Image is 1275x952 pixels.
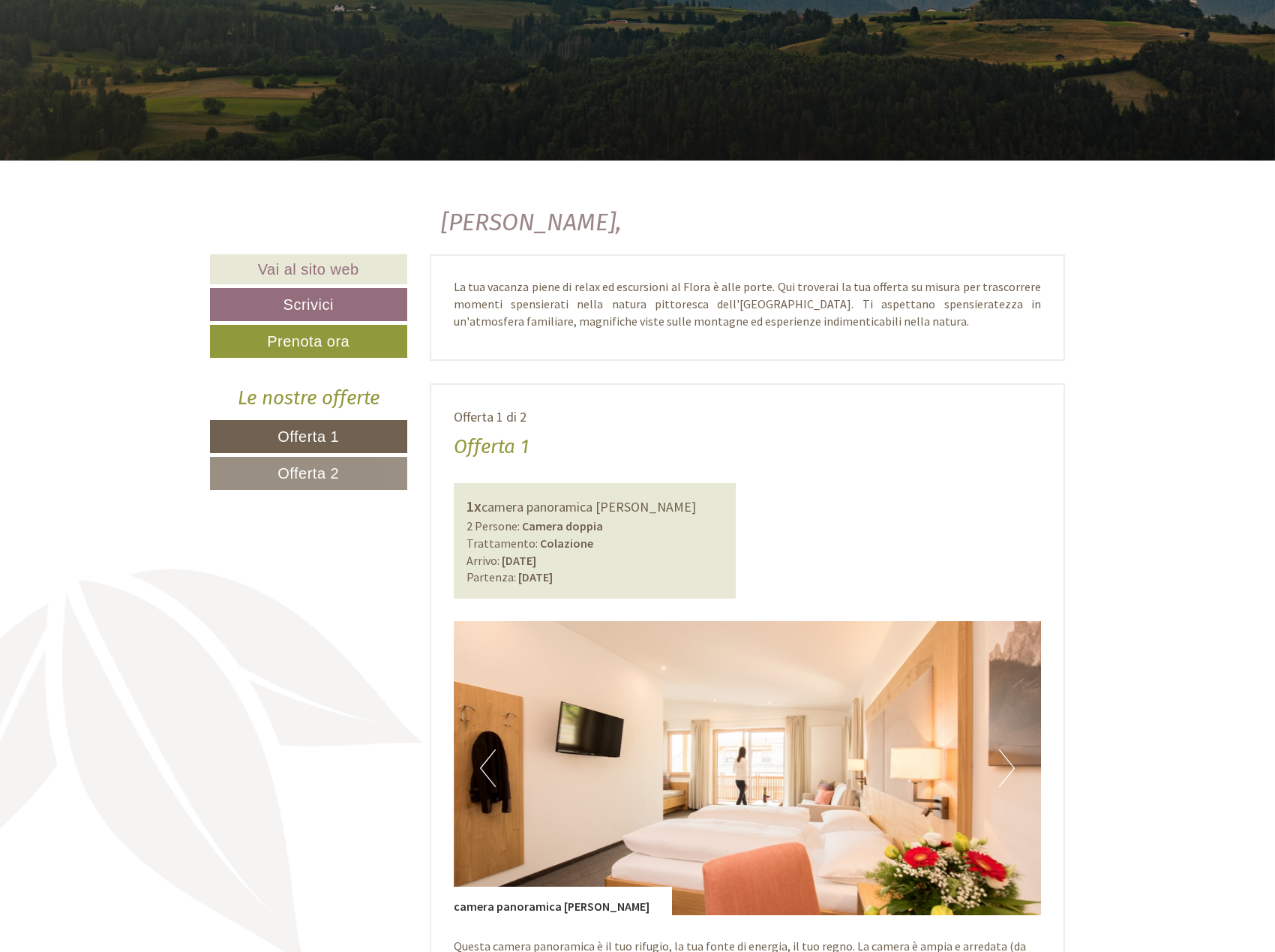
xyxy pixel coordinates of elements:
div: camera panoramica [PERSON_NAME] [466,496,724,518]
p: La tua vacanza piene di relax ed escursioni al Flora è alle porte. Qui troverai la tua offerta su... [454,278,1042,330]
div: camera panoramica [PERSON_NAME] [454,887,672,915]
a: Scrivici [210,288,407,321]
h1: [PERSON_NAME], [441,209,622,236]
b: [DATE] [502,553,536,568]
a: Vai al sito web [210,254,407,285]
div: Offerta 1 [454,433,529,461]
small: Arrivo: [466,553,499,568]
button: Previous [480,749,496,787]
b: Camera doppia [522,518,603,533]
a: Prenota ora [210,325,407,358]
b: 1x [466,497,481,515]
small: Partenza: [466,569,516,584]
span: Offerta 1 di 2 [454,408,526,425]
small: Trattamento: [466,536,538,551]
span: Offerta 1 [277,428,339,445]
img: image [454,621,1042,915]
small: 2 Persone: [466,518,520,533]
b: [DATE] [518,569,553,584]
span: Offerta 2 [277,465,339,482]
button: Next [999,749,1015,787]
div: Le nostre offerte [210,384,407,412]
b: Colazione [540,536,593,551]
